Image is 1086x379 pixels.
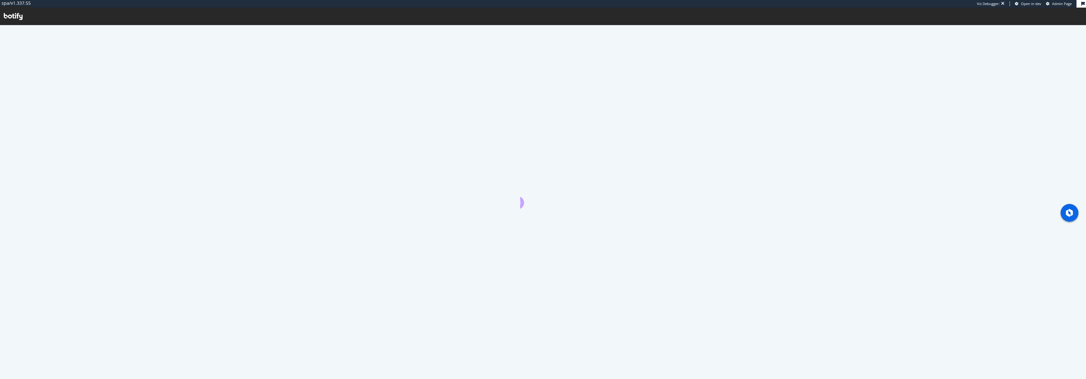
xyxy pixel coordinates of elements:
span: Open in dev [1021,1,1041,6]
a: Open in dev [1015,1,1041,6]
div: animation [520,186,566,209]
span: Admin Page [1052,1,1072,6]
a: Admin Page [1046,1,1072,6]
div: Viz Debugger: [977,1,1000,6]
